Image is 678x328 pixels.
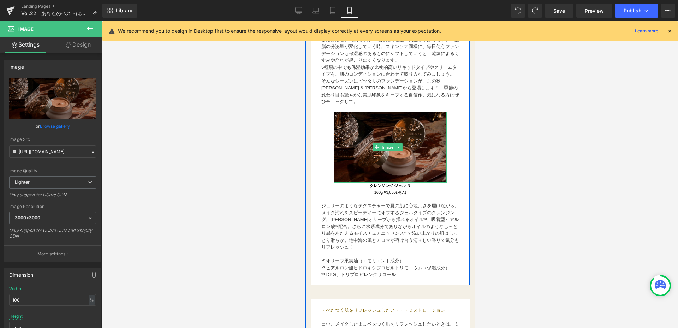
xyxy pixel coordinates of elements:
[290,4,307,18] a: Desktop
[661,4,675,18] button: More
[11,168,159,174] p: 160g ¥3,850(税込)
[64,162,105,167] a: クレンジング ジェル Ｎ
[9,123,96,130] div: or
[9,268,34,278] div: Dimension
[624,8,641,13] span: Publish
[16,43,151,56] font: 5種類の中でも保湿効果が比較的高いリキッドタイプやクリームタイプを、肌のコンディションに合わせて取り入れてみましょう。
[116,7,132,14] span: Library
[75,122,89,130] span: Image
[53,37,104,53] a: Design
[341,4,358,18] a: Mobile
[511,4,525,18] button: Undo
[324,4,341,18] a: Tablet
[9,168,96,173] div: Image Quality
[632,27,661,35] a: Learn more
[9,228,96,244] div: Only support for UCare CDN and Shopify CDN
[15,215,40,220] b: 3000x3000
[9,314,23,319] div: Height
[16,237,99,242] font: *² オリーブ果実油（エモリエント成分）
[40,120,70,132] a: Browse gallery
[16,251,90,256] font: *⁴ DPG、トリプロピレングリコール
[89,295,95,305] div: %
[528,4,542,18] button: Redo
[15,179,30,185] b: Lighter
[16,57,154,83] font: そんなシーズンにピッタリのファンデーションが、この秋[PERSON_NAME] & [PERSON_NAME]から登場します！ 季節の変わり目も艶やかな美肌印象をキープする自信作。気になる方はぜ...
[37,251,66,257] p: More settings
[576,4,612,18] a: Preview
[102,4,137,18] a: New Library
[585,7,604,14] span: Preview
[89,122,97,130] a: Expand / Collapse
[9,60,24,70] div: Image
[9,204,96,209] div: Image Resolution
[16,182,154,228] font: ジェリーのようなテクスチャーで夏の肌に心地よさを届けながら、メイク汚れをスピーディーにオフするジェルタイプのクレンジング。[PERSON_NAME]オリーブから採れるオイル*²、吸着型ヒアルロン...
[9,145,96,158] input: Link
[9,137,96,142] div: Image Src
[16,16,154,42] font: まだまだ暑い時期ですが、だんだん湿度や気温が下がっていき、皮脂の分泌量が変化していく時。スキンケア同様に、毎日使うファンデーションも保湿感のあるものにシフトしていくと、乾燥によるくすみや崩れが起...
[16,244,144,249] font: *³ ヒアルロン酸ヒドロキシプロピルトリモニウム（保湿成分）
[307,4,324,18] a: Laptop
[4,245,101,262] button: More settings
[21,4,102,9] a: Landing Pages
[615,4,658,18] button: Publish
[16,286,154,293] p: ・べたつく肌をリフレッシュしたい・・・ミストローション
[9,286,21,291] div: Width
[18,26,34,32] span: Image
[9,192,96,202] div: Only support for UCare CDN
[16,2,94,7] span: 秋におすすめのファンデーションは？
[553,7,565,14] span: Save
[21,11,89,16] span: Vol.22 あなたのベストはどれ？ファンデーションの種類と選びかた
[9,294,96,306] input: auto
[118,27,441,35] p: We recommend you to design in Desktop first to ensure the responsive layout would display correct...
